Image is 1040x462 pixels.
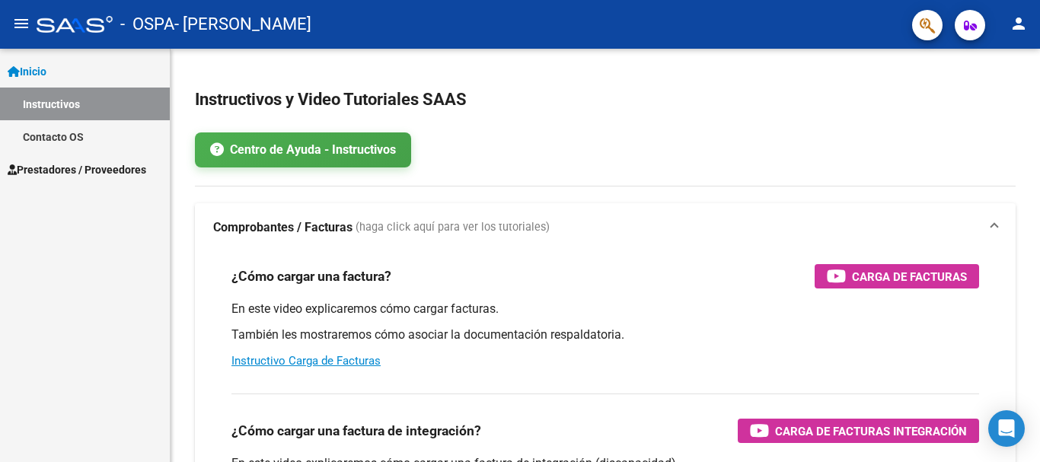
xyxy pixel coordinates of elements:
span: - [PERSON_NAME] [174,8,311,41]
span: Prestadores / Proveedores [8,161,146,178]
h3: ¿Cómo cargar una factura de integración? [231,420,481,441]
h3: ¿Cómo cargar una factura? [231,266,391,287]
button: Carga de Facturas [815,264,979,288]
p: También les mostraremos cómo asociar la documentación respaldatoria. [231,327,979,343]
span: Carga de Facturas Integración [775,422,967,441]
mat-icon: person [1010,14,1028,33]
button: Carga de Facturas Integración [738,419,979,443]
p: En este video explicaremos cómo cargar facturas. [231,301,979,317]
mat-icon: menu [12,14,30,33]
h2: Instructivos y Video Tutoriales SAAS [195,85,1016,114]
div: Open Intercom Messenger [988,410,1025,447]
strong: Comprobantes / Facturas [213,219,353,236]
span: Inicio [8,63,46,80]
span: (haga click aquí para ver los tutoriales) [356,219,550,236]
a: Instructivo Carga de Facturas [231,354,381,368]
span: Carga de Facturas [852,267,967,286]
span: - OSPA [120,8,174,41]
mat-expansion-panel-header: Comprobantes / Facturas (haga click aquí para ver los tutoriales) [195,203,1016,252]
a: Centro de Ayuda - Instructivos [195,132,411,167]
